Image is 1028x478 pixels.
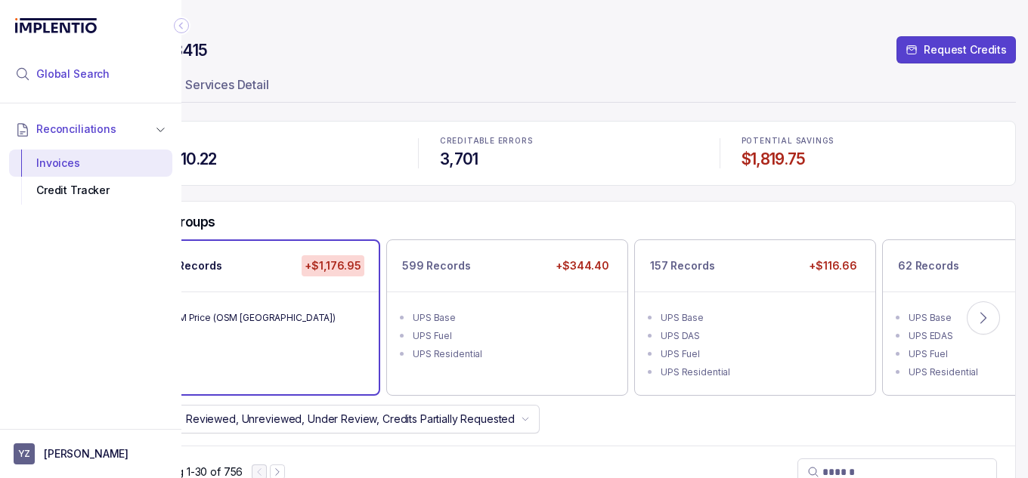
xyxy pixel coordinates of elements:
[21,150,160,177] div: Invoices
[186,412,515,427] p: Reviewed, Unreviewed, Under Review, Credits Partially Requested
[36,66,110,82] span: Global Search
[302,255,364,276] p: +$1,176.95
[742,149,1000,170] h4: $1,819.75
[742,137,1000,146] p: POTENTIAL SAVINGS
[14,443,168,464] button: User initials[PERSON_NAME]
[661,328,859,344] div: UPS DAS
[924,42,1007,57] p: Request Credits
[176,72,278,103] li: Tab Services Detail
[898,258,959,273] p: 62 Records
[44,446,128,461] p: [PERSON_NAME]
[413,310,611,325] div: UPS Base
[185,76,269,94] p: Services Detail
[440,149,698,170] h4: 3,701
[138,137,397,146] p: CHARGES
[413,347,611,362] div: UPS Residential
[440,137,698,146] p: CREDITABLE ERRORS
[138,149,397,170] h4: $83,510.22
[172,17,190,35] div: Collapse Icon
[661,347,859,362] div: UPS Fuel
[154,258,221,273] p: 756 Records
[165,310,363,325] div: OSM Price (OSM [GEOGRAPHIC_DATA])
[402,258,470,273] p: 599 Records
[122,72,1016,103] ul: Tab Group
[896,36,1016,63] button: Request Credits
[9,146,172,208] div: Reconciliations
[21,177,160,204] div: Credit Tracker
[661,310,859,325] div: UPS Base
[806,255,860,276] p: +$116.66
[413,328,611,344] div: UPS Fuel
[14,443,35,464] span: User initials
[138,405,540,433] button: Status:Reviewed, Unreviewed, Under Review, Credits Partially Requested
[9,113,172,146] button: Reconciliations
[36,122,116,137] span: Reconciliations
[661,365,859,380] div: UPS Residential
[553,255,612,276] p: +$344.40
[650,258,714,273] p: 157 Records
